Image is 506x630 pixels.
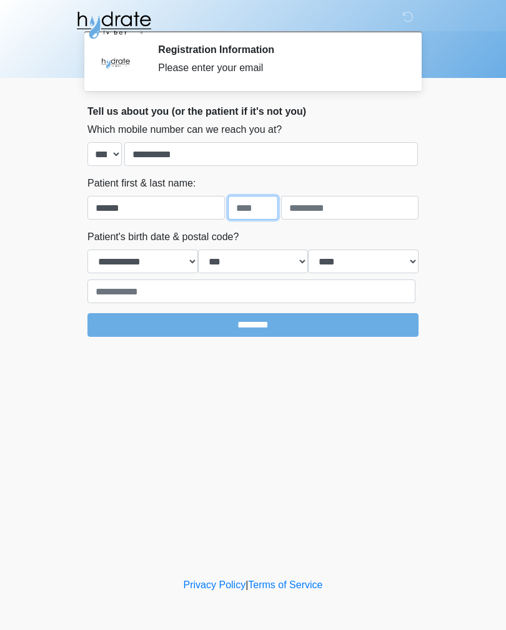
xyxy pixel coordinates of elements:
a: Terms of Service [248,579,322,590]
a: Privacy Policy [184,579,246,590]
label: Patient's birth date & postal code? [87,230,239,245]
img: Hydrate IV Bar - Fort Collins Logo [75,9,152,41]
label: Which mobile number can we reach you at? [87,122,282,137]
h2: Tell us about you (or the patient if it's not you) [87,105,419,117]
a: | [246,579,248,590]
div: Please enter your email [158,61,400,75]
img: Agent Avatar [97,44,134,81]
label: Patient first & last name: [87,176,196,191]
